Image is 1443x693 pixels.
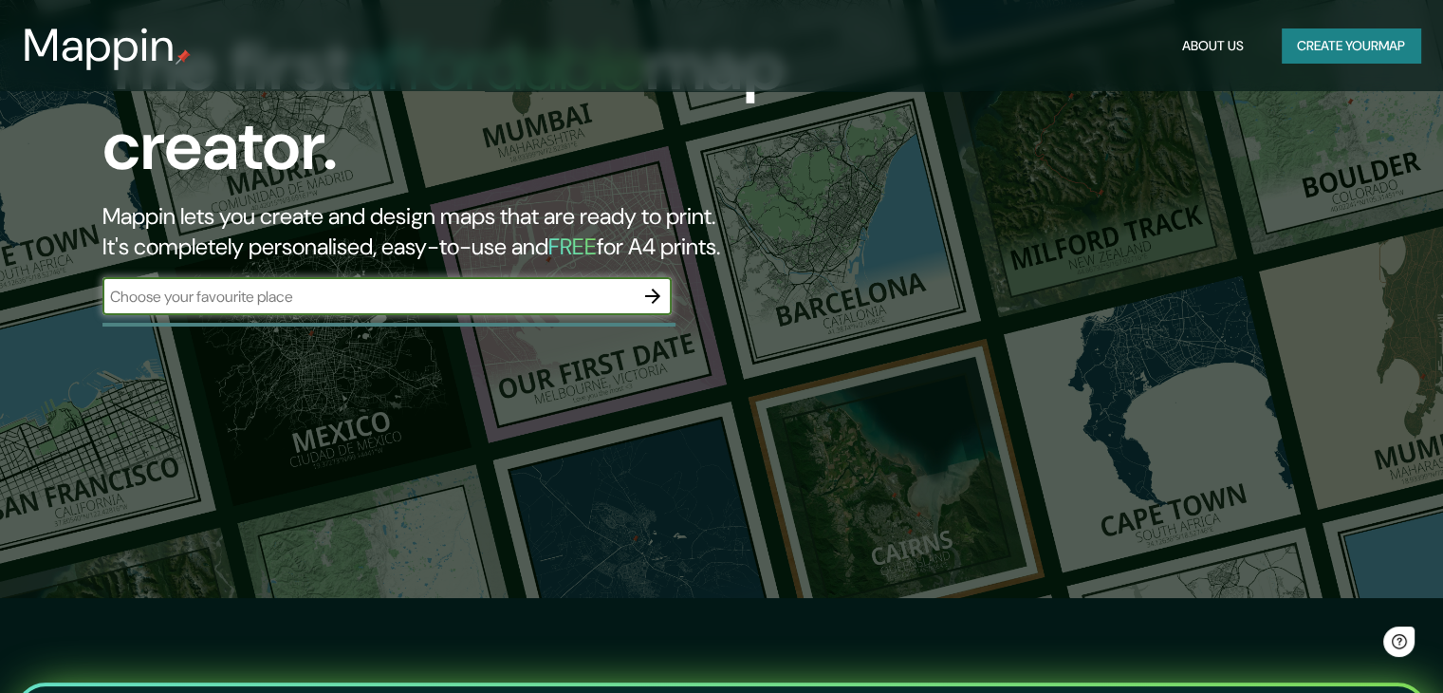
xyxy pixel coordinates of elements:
h1: The first map creator. [102,27,824,201]
img: mappin-pin [176,49,191,65]
input: Choose your favourite place [102,286,634,308]
h2: Mappin lets you create and design maps that are ready to print. It's completely personalised, eas... [102,201,824,262]
button: About Us [1175,28,1251,64]
iframe: Help widget launcher [1274,619,1422,672]
h5: FREE [548,232,597,261]
button: Create yourmap [1282,28,1420,64]
h3: Mappin [23,19,176,72]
